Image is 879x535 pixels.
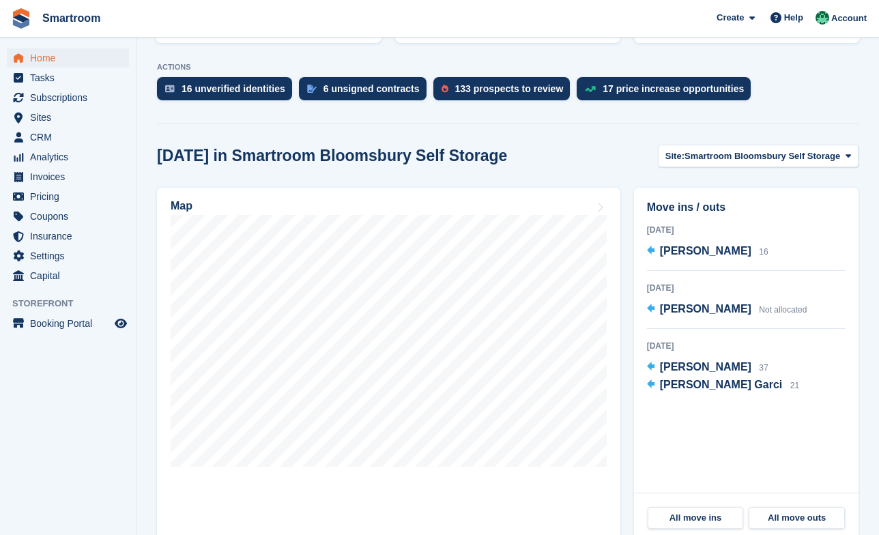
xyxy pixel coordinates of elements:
[585,86,596,92] img: price_increase_opportunities-93ffe204e8149a01c8c9dc8f82e8f89637d9d84a8eef4429ea346261dce0b2c0.svg
[299,77,433,107] a: 6 unsigned contracts
[660,245,751,257] span: [PERSON_NAME]
[30,314,112,333] span: Booking Portal
[30,68,112,87] span: Tasks
[307,85,317,93] img: contract_signature_icon-13c848040528278c33f63329250d36e43548de30e8caae1d1a13099fd9432cc5.svg
[660,303,751,315] span: [PERSON_NAME]
[816,11,829,25] img: Jacob Gabriel
[7,246,129,265] a: menu
[12,297,136,310] span: Storefront
[647,243,768,261] a: [PERSON_NAME] 16
[7,88,129,107] a: menu
[647,301,807,319] a: [PERSON_NAME] Not allocated
[30,266,112,285] span: Capital
[157,77,299,107] a: 16 unverified identities
[182,83,285,94] div: 16 unverified identities
[790,381,799,390] span: 21
[647,359,768,377] a: [PERSON_NAME] 37
[37,7,106,29] a: Smartroom
[30,147,112,167] span: Analytics
[7,128,129,147] a: menu
[759,247,768,257] span: 16
[157,63,859,72] p: ACTIONS
[749,507,845,529] a: All move outs
[647,224,846,236] div: [DATE]
[7,68,129,87] a: menu
[647,340,846,352] div: [DATE]
[7,207,129,226] a: menu
[831,12,867,25] span: Account
[665,149,685,163] span: Site:
[7,108,129,127] a: menu
[7,147,129,167] a: menu
[647,377,799,394] a: [PERSON_NAME] Garci 21
[11,8,31,29] img: stora-icon-8386f47178a22dfd0bd8f6a31ec36ba5ce8667c1dd55bd0f319d3a0aa187defe.svg
[455,83,564,94] div: 133 prospects to review
[30,246,112,265] span: Settings
[165,85,175,93] img: verify_identity-adf6edd0f0f0b5bbfe63781bf79b02c33cf7c696d77639b501bdc392416b5a36.svg
[7,48,129,68] a: menu
[157,147,507,165] h2: [DATE] in Smartroom Bloomsbury Self Storage
[171,200,192,212] h2: Map
[30,227,112,246] span: Insurance
[30,108,112,127] span: Sites
[7,314,129,333] a: menu
[433,77,577,107] a: 133 prospects to review
[759,363,768,373] span: 37
[113,315,129,332] a: Preview store
[603,83,744,94] div: 17 price increase opportunities
[30,167,112,186] span: Invoices
[685,149,840,163] span: Smartroom Bloomsbury Self Storage
[30,207,112,226] span: Coupons
[30,187,112,206] span: Pricing
[30,88,112,107] span: Subscriptions
[323,83,420,94] div: 6 unsigned contracts
[7,167,129,186] a: menu
[7,227,129,246] a: menu
[660,361,751,373] span: [PERSON_NAME]
[7,266,129,285] a: menu
[660,379,783,390] span: [PERSON_NAME] Garci
[442,85,448,93] img: prospect-51fa495bee0391a8d652442698ab0144808aea92771e9ea1ae160a38d050c398.svg
[717,11,744,25] span: Create
[759,305,807,315] span: Not allocated
[647,282,846,294] div: [DATE]
[577,77,758,107] a: 17 price increase opportunities
[30,128,112,147] span: CRM
[7,187,129,206] a: menu
[30,48,112,68] span: Home
[647,199,846,216] h2: Move ins / outs
[784,11,803,25] span: Help
[658,145,859,167] button: Site: Smartroom Bloomsbury Self Storage
[648,507,744,529] a: All move ins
